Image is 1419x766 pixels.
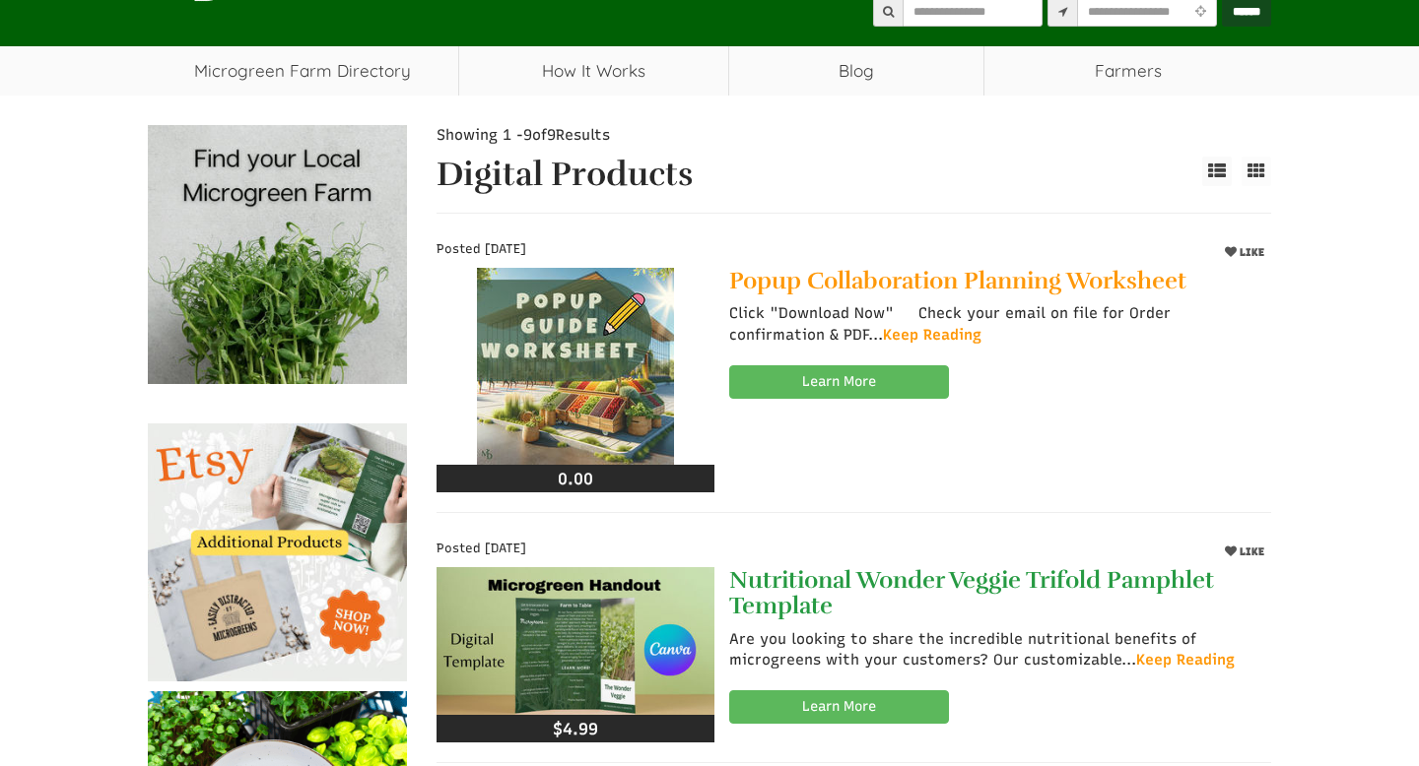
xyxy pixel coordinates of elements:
[729,690,949,724] a: Learn More
[729,629,1256,681] p: Are you looking to share the incredible nutritional benefits of microgreens with your customers? ...
[729,268,1256,293] a: Popup Collaboration Planning Worksheet
[1218,240,1271,265] button: LIKE
[1237,545,1264,558] span: LIKE
[437,541,526,555] span: Posted [DATE]
[729,46,984,96] a: Blog
[547,126,556,144] span: 9
[148,125,407,384] img: Banner Ad
[437,567,714,715] img: Nutritional Wonder Veggie Trifold Pamphlet Template
[477,268,674,465] img: Popup Collaboration Planning Worksheet
[148,46,458,96] a: Microgreen Farm Directory
[459,46,728,96] a: How It Works
[148,423,407,682] img: Additional Products
[437,241,526,256] span: Posted [DATE]
[1218,540,1271,564] button: LIKE
[1189,6,1210,19] i: Use Current Location
[1136,650,1235,670] a: Keep Reading
[984,46,1271,96] span: Farmers
[883,325,981,346] a: Keep Reading
[729,303,1256,355] p: Click "Download Now" Check your email on file for Order confirmation & PDF...
[1237,246,1264,259] span: LIKE
[437,157,1132,193] h1: Digital Products
[437,715,714,742] div: $4.99
[437,125,714,146] div: Showing 1 - of Results
[729,567,1256,619] a: Nutritional Wonder Veggie Trifold Pamphlet Template
[729,365,949,399] a: Learn More
[523,126,532,144] span: 9
[437,465,714,492] div: 0.00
